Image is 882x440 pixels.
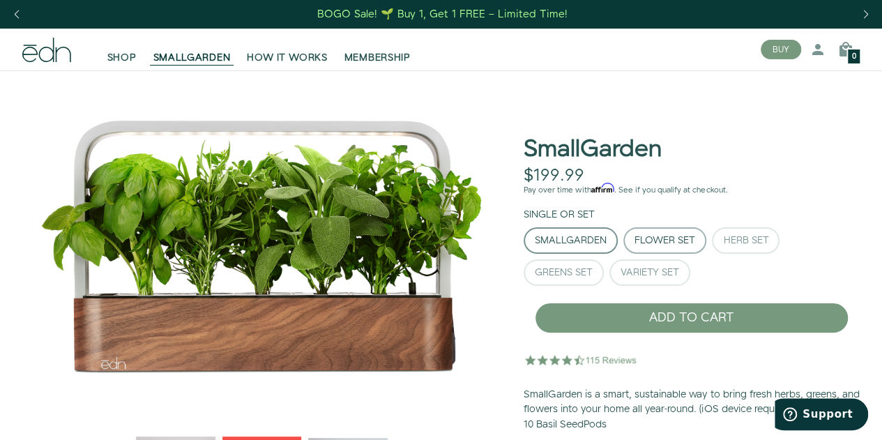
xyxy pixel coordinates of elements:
[247,51,327,65] span: HOW IT WORKS
[712,227,780,254] button: Herb Set
[623,227,706,254] button: Flower Set
[524,208,595,222] label: Single or Set
[761,40,801,59] button: BUY
[535,303,849,333] button: ADD TO CART
[316,3,569,25] a: BOGO Sale! 🌱 Buy 1, Get 1 FREE – Limited Time!
[336,34,419,65] a: MEMBERSHIP
[524,346,639,374] img: 4.5 star rating
[775,398,868,433] iframe: Opens a widget where you can find more information
[145,34,239,65] a: SMALLGARDEN
[107,51,137,65] span: SHOP
[22,70,501,419] img: Official-EDN-SMALLGARDEN-HERB-HERO-SLV-2000px_4096x.png
[99,34,145,65] a: SHOP
[634,236,695,245] div: Flower Set
[852,53,856,61] span: 0
[238,34,335,65] a: HOW IT WORKS
[524,388,860,433] p: SmallGarden is a smart, sustainable way to bring fresh herbs, greens, and flowers into your home ...
[524,166,584,186] div: $199.99
[22,70,501,419] div: 1 / 6
[317,7,568,22] div: BOGO Sale! 🌱 Buy 1, Get 1 FREE – Limited Time!
[591,183,614,193] span: Affirm
[609,259,690,286] button: Variety Set
[153,51,231,65] span: SMALLGARDEN
[535,236,607,245] div: SmallGarden
[524,137,662,162] h1: SmallGarden
[524,184,860,197] p: Pay over time with . See if you qualify at checkout.
[621,268,679,278] div: Variety Set
[535,268,593,278] div: Greens Set
[524,259,604,286] button: Greens Set
[723,236,768,245] div: Herb Set
[344,51,411,65] span: MEMBERSHIP
[524,227,618,254] button: SmallGarden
